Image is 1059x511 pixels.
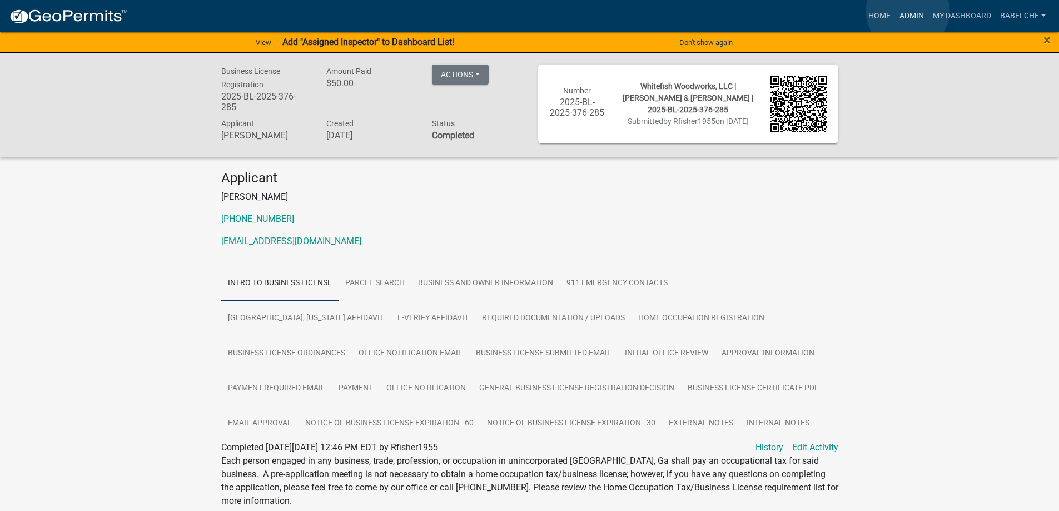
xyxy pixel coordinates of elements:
[715,336,821,371] a: Approval Information
[469,336,618,371] a: Business License Submitted Email
[326,119,354,128] span: Created
[221,266,339,301] a: Intro to Business License
[411,266,560,301] a: Business and Owner Information
[1043,32,1051,48] span: ×
[681,371,826,406] a: Business License Certificate PDF
[221,190,838,204] p: [PERSON_NAME]
[326,67,371,76] span: Amount Paid
[251,33,276,52] a: View
[432,65,489,85] button: Actions
[792,441,838,454] a: Edit Activity
[221,119,254,128] span: Applicant
[221,67,280,89] span: Business License Registration
[632,301,771,336] a: Home Occupation Registration
[221,442,438,453] span: Completed [DATE][DATE] 12:46 PM EDT by Rfisher1955
[740,406,816,441] a: Internal Notes
[339,266,411,301] a: Parcel search
[675,33,737,52] button: Don't show again
[628,117,749,126] span: Submitted on [DATE]
[221,130,310,141] h6: [PERSON_NAME]
[755,441,783,454] a: History
[326,130,415,141] h6: [DATE]
[221,406,299,441] a: Email Approval
[549,97,606,118] h6: 2025-BL-2025-376-285
[560,266,674,301] a: 911 Emergency Contacts
[996,6,1050,27] a: babelche
[352,336,469,371] a: Office Notification Email
[221,170,838,186] h4: Applicant
[662,406,740,441] a: External Notes
[282,37,454,47] strong: Add "Assigned Inspector" to Dashboard List!
[563,86,591,95] span: Number
[221,236,361,246] a: [EMAIL_ADDRESS][DOMAIN_NAME]
[770,76,827,132] img: QR code
[864,6,895,27] a: Home
[332,371,380,406] a: Payment
[432,119,455,128] span: Status
[221,371,332,406] a: Payment Required Email
[895,6,928,27] a: Admin
[221,336,352,371] a: Business License Ordinances
[623,82,753,114] span: Whitefish Woodworks, LLC | [PERSON_NAME] & [PERSON_NAME] | 2025-BL-2025-376-285
[380,371,473,406] a: Office Notification
[221,91,310,112] h6: 2025-BL-2025-376-285
[928,6,996,27] a: My Dashboard
[326,78,415,88] h6: $50.00
[299,406,480,441] a: Notice of Business License Expiration - 60
[663,117,715,126] span: by Rfisher1955
[1043,33,1051,47] button: Close
[432,130,474,141] strong: Completed
[475,301,632,336] a: Required Documentation / Uploads
[391,301,475,336] a: E-Verify Affidavit
[221,214,294,224] a: [PHONE_NUMBER]
[480,406,662,441] a: Notice of Business License Expiration - 30
[221,301,391,336] a: [GEOGRAPHIC_DATA], [US_STATE] Affidavit
[221,454,838,508] p: Each person engaged in any business, trade, profession, or occupation in unincorporated [GEOGRAPH...
[473,371,681,406] a: General Business License Registration Decision
[618,336,715,371] a: Initial Office Review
